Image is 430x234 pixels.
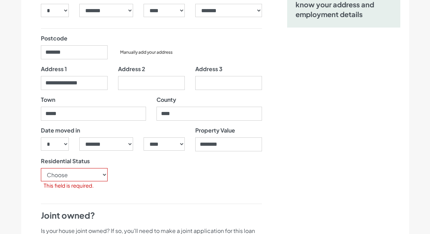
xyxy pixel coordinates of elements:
label: Postcode [41,34,67,43]
label: Property Value [195,126,235,135]
label: Residential Status [41,157,90,165]
label: Date moved in [41,126,80,135]
label: This field is required. [44,182,94,190]
label: Address 3 [195,65,223,73]
h4: Joint owned? [41,210,262,221]
label: Address 1 [41,65,67,73]
label: Town [41,96,55,104]
label: County [156,96,176,104]
label: Address 2 [118,65,145,73]
button: Manually add your address [118,49,175,56]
